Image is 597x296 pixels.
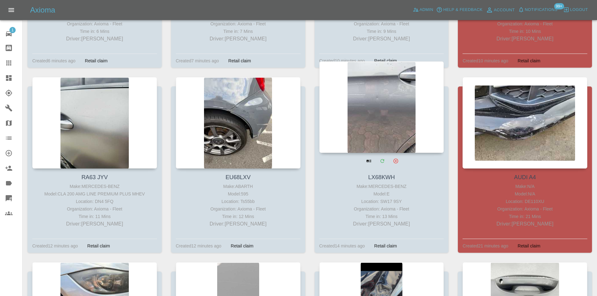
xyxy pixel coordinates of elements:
[34,28,155,35] div: Time in: 6 Mins
[83,242,115,250] div: Retail claim
[177,220,299,228] p: Driver: [PERSON_NAME]
[32,242,78,250] div: Created 12 minutes ago
[464,190,586,198] div: Model: N/A
[30,5,55,15] h5: Axioma
[376,154,389,167] a: Modify
[319,57,365,65] div: Created 10 minutes ago
[177,35,299,43] p: Driver: [PERSON_NAME]
[570,6,588,13] span: Logout
[321,35,443,43] p: Driver: [PERSON_NAME]
[514,174,536,180] a: AUDI A4
[464,35,586,43] p: Driver: [PERSON_NAME]
[319,242,365,250] div: Created 14 minutes ago
[32,57,76,65] div: Created 6 minutes ago
[321,198,443,205] div: Location: SW17 9SY
[554,3,564,9] span: 99+
[321,183,443,190] div: Make: MERCEDES-BENZ
[443,6,482,13] span: Help & Feedback
[368,174,395,180] a: LX68KWH
[562,5,589,15] button: Logout
[463,242,508,250] div: Created 21 minutes ago
[464,205,586,213] div: Organization: Axioma - Fleet
[226,242,258,250] div: Retail claim
[411,5,435,15] a: Admin
[362,154,375,167] a: View
[177,28,299,35] div: Time in: 7 Mins
[34,183,155,190] div: Make: MERCEDES-BENZ
[369,57,401,65] div: Retail claim
[34,35,155,43] p: Driver: [PERSON_NAME]
[321,190,443,198] div: Model: E
[34,220,155,228] p: Driver: [PERSON_NAME]
[176,57,219,65] div: Created 7 minutes ago
[177,190,299,198] div: Model: 595
[9,27,16,33] span: 1
[321,28,443,35] div: Time in: 9 Mins
[177,198,299,205] div: Location: Ts55bb
[464,198,586,205] div: Location: DE110XU
[81,174,108,180] a: RA63 JYV
[321,213,443,220] div: Time in: 13 Mins
[464,20,586,28] div: Organization: Axioma - Fleet
[321,220,443,228] p: Driver: [PERSON_NAME]
[464,183,586,190] div: Make: N/A
[513,57,545,65] div: Retail claim
[177,20,299,28] div: Organization: Axioma - Fleet
[226,174,251,180] a: EU68LXV
[34,20,155,28] div: Organization: Axioma - Fleet
[525,6,558,13] span: Notifications
[321,205,443,213] div: Organization: Axioma - Fleet
[464,28,586,35] div: Time in: 10 Mins
[513,242,545,250] div: Retail claim
[34,198,155,205] div: Location: DN4 5FQ
[464,220,586,228] p: Driver: [PERSON_NAME]
[389,154,402,167] button: Archive
[34,213,155,220] div: Time in: 11 Mins
[34,205,155,213] div: Organization: Axioma - Fleet
[369,242,401,250] div: Retail claim
[464,213,586,220] div: Time in: 21 Mins
[516,5,559,15] button: Notifications
[224,57,256,65] div: Retail claim
[177,213,299,220] div: Time in: 12 Mins
[80,57,112,65] div: Retail claim
[34,190,155,198] div: Model: CLA 200 AMG LINE PREMIUM PLUS MHEV
[177,183,299,190] div: Make: ABARTH
[463,57,508,65] div: Created 10 minutes ago
[494,7,515,14] span: Account
[321,20,443,28] div: Organization: Axioma - Fleet
[176,242,222,250] div: Created 12 minutes ago
[435,5,484,15] button: Help & Feedback
[420,6,433,13] span: Admin
[4,3,19,18] button: Open drawer
[177,205,299,213] div: Organization: Axioma - Fleet
[484,5,516,15] a: Account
